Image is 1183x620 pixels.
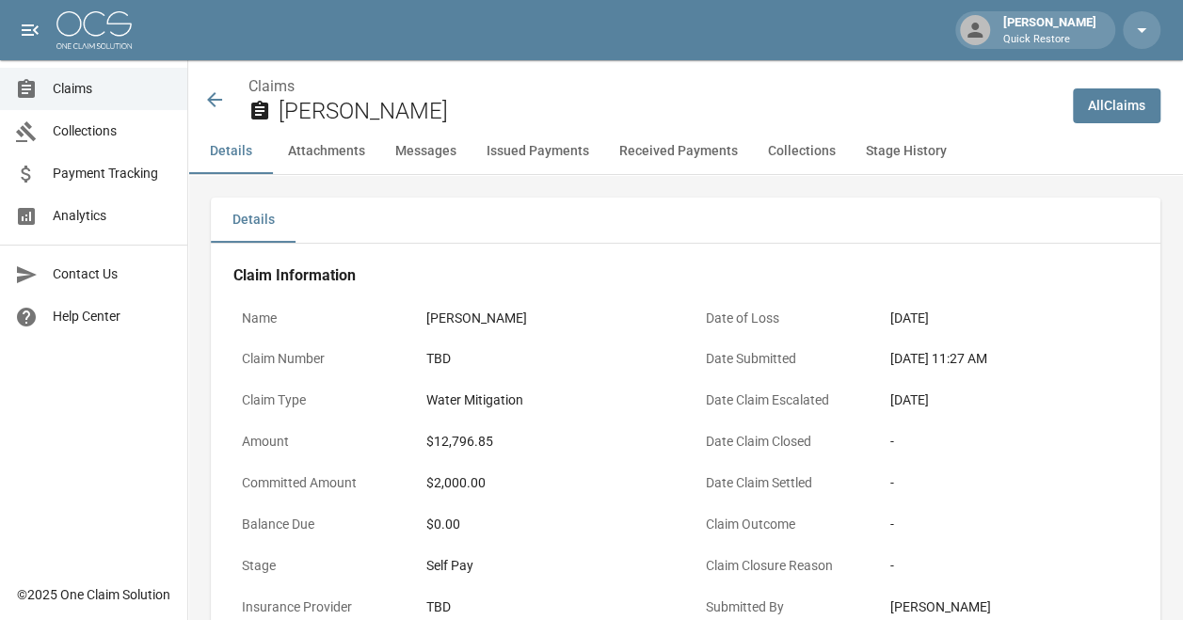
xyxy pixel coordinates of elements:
div: $2,000.00 [426,473,666,493]
p: Claim Type [233,382,403,419]
div: [PERSON_NAME] [426,309,666,328]
a: AllClaims [1073,88,1160,123]
span: Payment Tracking [53,164,172,183]
div: [DATE] [890,390,1130,410]
p: Claim Closure Reason [697,548,867,584]
div: details tabs [211,198,1160,243]
button: Received Payments [604,129,753,174]
div: [PERSON_NAME] [890,597,1130,617]
h4: Claim Information [233,266,1138,285]
button: Issued Payments [472,129,604,174]
div: - [890,432,1130,452]
p: Date Claim Closed [697,423,867,460]
div: - [890,556,1130,576]
span: Analytics [53,206,172,226]
p: Date Claim Settled [697,465,867,501]
p: Balance Due [233,506,403,543]
div: - [890,515,1130,534]
div: $12,796.85 [426,432,666,452]
span: Help Center [53,307,172,326]
a: Claims [248,77,295,95]
p: Claim Number [233,341,403,377]
button: Collections [753,129,851,174]
p: Date Claim Escalated [697,382,867,419]
p: Name [233,300,403,337]
span: Collections [53,121,172,141]
p: Date Submitted [697,341,867,377]
nav: breadcrumb [248,75,1058,98]
h2: [PERSON_NAME] [279,98,1058,125]
div: [DATE] 11:27 AM [890,349,1130,369]
img: ocs-logo-white-transparent.png [56,11,132,49]
p: Date of Loss [697,300,867,337]
p: Claim Outcome [697,506,867,543]
div: [DATE] [890,309,1130,328]
div: Self Pay [426,556,666,576]
button: Details [211,198,296,243]
div: Water Mitigation [426,390,666,410]
div: [PERSON_NAME] [996,13,1104,47]
button: open drawer [11,11,49,49]
span: Claims [53,79,172,99]
div: $0.00 [426,515,666,534]
button: Details [188,129,273,174]
button: Messages [380,129,472,174]
p: Amount [233,423,403,460]
p: Stage [233,548,403,584]
div: anchor tabs [188,129,1183,174]
p: Committed Amount [233,465,403,501]
span: Contact Us [53,264,172,284]
button: Stage History [851,129,962,174]
div: TBD [426,349,666,369]
div: - [890,473,1130,493]
div: © 2025 One Claim Solution [17,585,170,604]
p: Quick Restore [1003,32,1096,48]
button: Attachments [273,129,380,174]
div: TBD [426,597,666,617]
